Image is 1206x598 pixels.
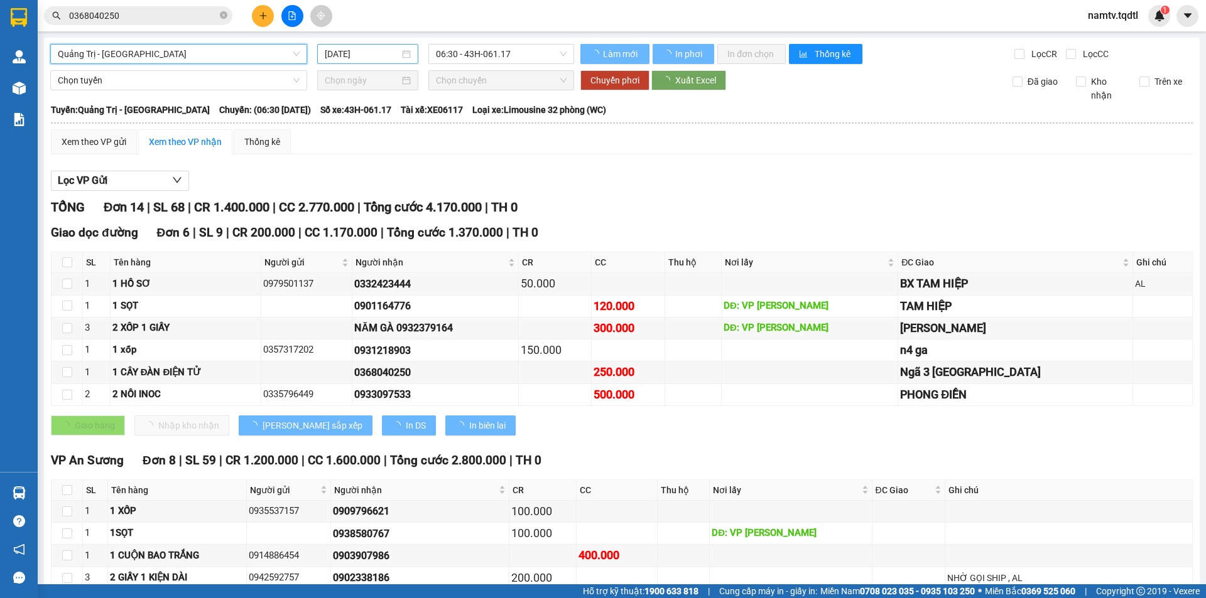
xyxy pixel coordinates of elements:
div: TAM HIỆP [900,297,1130,315]
div: 0909796621 [333,503,507,519]
span: Quảng Trị - Sài Gòn [58,45,300,63]
span: Nơi lấy [713,483,859,497]
span: [PERSON_NAME] sắp xếp [263,419,362,432]
span: Chọn chuyến [436,71,567,90]
span: ĐC Giao [876,483,932,497]
span: CR 200.000 [232,225,295,240]
span: copyright [1136,587,1145,595]
th: Thu hộ [658,480,710,501]
div: 1 [85,277,108,292]
span: | [298,225,301,240]
span: ⚪️ [978,589,982,594]
th: CR [519,252,592,273]
span: Người gửi [264,255,339,269]
th: Tên hàng [108,480,247,501]
div: 2 XỐP 1 GIẤY [112,321,259,336]
button: In phơi [653,44,714,64]
div: Xem theo VP nhận [149,135,222,149]
span: 1 [1163,6,1167,14]
span: Tổng cước 1.370.000 [387,225,503,240]
span: Cung cấp máy in - giấy in: [719,584,817,598]
span: | [485,200,488,215]
div: 2 [85,387,108,402]
div: 0979501137 [263,277,350,292]
span: | [193,225,196,240]
span: SL 9 [199,225,223,240]
div: 50.000 [521,275,589,292]
div: 0938580767 [333,526,507,542]
div: 400.000 [579,547,655,564]
div: 0901164776 [354,298,516,314]
span: TH 0 [513,225,538,240]
th: Ghi chú [1133,252,1193,273]
div: DĐ: VP [PERSON_NAME] [712,526,869,541]
div: Ngã 3 [GEOGRAPHIC_DATA] [900,363,1130,381]
button: Xuất Excel [651,70,726,90]
span: Xuất Excel [675,73,716,87]
div: 2 NỒI INOC [112,387,259,402]
span: | [381,225,384,240]
span: | [301,453,305,467]
div: 0933097533 [354,387,516,402]
span: TỔNG [51,200,85,215]
div: 0332423444 [354,276,516,292]
img: solution-icon [13,113,26,126]
span: | [509,453,513,467]
b: Tuyến: Quảng Trị - [GEOGRAPHIC_DATA] [51,105,210,115]
div: 100.000 [511,503,574,520]
span: ĐC Giao [901,255,1119,269]
div: 1 [85,299,108,314]
div: 1 CUỘN BAO TRẮNG [110,548,244,563]
span: loading [661,76,675,85]
input: 13/08/2025 [325,47,399,61]
div: BX TAM HIỆP [900,275,1130,292]
span: CR 1.200.000 [225,453,298,467]
span: Loại xe: Limousine 32 phòng (WC) [472,103,606,117]
div: 0931218903 [354,343,516,358]
span: caret-down [1182,10,1193,21]
span: namtv.tqdtl [1078,8,1148,23]
th: Tên hàng [111,252,261,273]
span: aim [317,11,325,20]
button: In đơn chọn [717,44,786,64]
div: 3 [85,321,108,336]
span: down [172,175,182,185]
img: logo-vxr [11,8,27,27]
button: Chuyển phơi [580,70,649,90]
div: 100.000 [511,525,574,542]
img: warehouse-icon [13,486,26,499]
span: Đã giao [1023,75,1063,88]
span: In DS [406,419,426,432]
th: Thu hộ [665,252,722,273]
th: SL [83,480,108,501]
div: 0335796449 [263,387,350,402]
button: In DS [382,415,436,435]
span: question-circle [13,515,25,527]
div: Xem theo VP gửi [62,135,126,149]
span: VP An Sương [51,453,124,467]
span: Tổng cước 4.170.000 [364,200,482,215]
div: PHONG ĐIỀN [900,386,1130,403]
th: Ghi chú [945,480,1193,501]
span: Thống kê [815,47,852,61]
sup: 1 [1161,6,1170,14]
span: In phơi [675,47,704,61]
button: plus [252,5,274,27]
div: 0935537157 [249,504,329,519]
span: message [13,572,25,584]
span: | [188,200,191,215]
span: loading [392,421,406,430]
span: Trên xe [1149,75,1187,88]
span: CC 1.600.000 [308,453,381,467]
div: 1 [85,548,106,563]
div: DĐ: VP [PERSON_NAME] [724,321,896,336]
span: | [219,453,222,467]
div: NHỜ GỌI SHIP , AL [947,571,1190,585]
button: file-add [281,5,303,27]
div: 300.000 [594,319,662,337]
span: loading [663,50,673,58]
span: close-circle [220,11,227,19]
div: NĂM GÀ 0932379164 [354,320,516,336]
div: 0902338186 [333,570,507,585]
span: Đơn 6 [157,225,190,240]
